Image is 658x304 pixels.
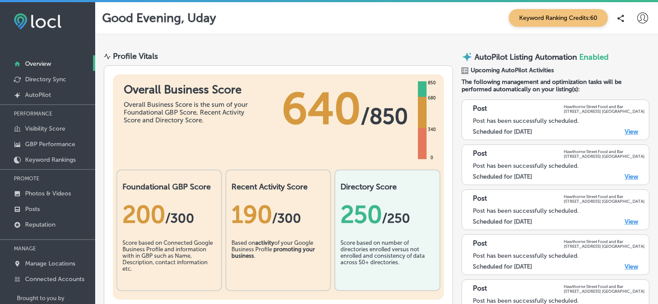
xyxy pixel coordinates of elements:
p: [STREET_ADDRESS] [GEOGRAPHIC_DATA] [564,154,645,159]
span: The following management and optimization tasks will be performed automatically on your listing(s): [462,78,649,93]
div: 200 [122,200,216,229]
p: Manage Locations [25,260,75,267]
b: promoting your business [231,246,315,259]
div: 0 [429,154,435,161]
span: Keyword Ranking Credits: 60 [509,9,608,27]
h2: Recent Activity Score [231,182,325,192]
span: Upcoming AutoPilot Activities [471,67,554,74]
p: [STREET_ADDRESS] [GEOGRAPHIC_DATA] [564,289,645,294]
p: [STREET_ADDRESS] [GEOGRAPHIC_DATA] [564,109,645,114]
p: Post [473,104,487,114]
span: /250 [382,211,410,226]
p: Hawthorne Street Food and Bar [564,194,645,199]
p: Keyword Rankings [25,156,76,163]
div: Score based on Connected Google Business Profile and information with in GBP such as Name, Descri... [122,240,216,283]
p: Good Evening, Uday [102,11,216,25]
div: Profile Vitals [113,51,158,61]
p: Post [473,149,487,159]
div: Post has been successfully scheduled. [473,162,645,170]
div: 340 [426,126,437,133]
p: Connected Accounts [25,275,84,283]
p: Photos & Videos [25,190,71,197]
p: Post [473,284,487,294]
img: fda3e92497d09a02dc62c9cd864e3231.png [14,13,61,29]
p: Hawthorne Street Food and Bar [564,284,645,289]
b: activity [255,240,274,246]
img: autopilot-icon [462,51,472,62]
span: / 300 [165,211,194,226]
label: Scheduled for [DATE] [473,173,532,180]
a: View [625,128,638,135]
p: Reputation [25,221,55,228]
span: Enabled [579,52,609,62]
label: Scheduled for [DATE] [473,218,532,225]
div: 850 [426,80,437,86]
div: Overall Business Score is the sum of your Foundational GBP Score, Recent Activity Score and Direc... [124,101,254,124]
span: / 850 [361,103,408,129]
p: Directory Sync [25,76,66,83]
a: View [625,263,638,270]
h2: Directory Score [340,182,434,192]
div: Post has been successfully scheduled. [473,207,645,214]
a: View [625,218,638,225]
p: [STREET_ADDRESS] [GEOGRAPHIC_DATA] [564,199,645,204]
div: Based on of your Google Business Profile . [231,240,325,283]
p: Hawthorne Street Food and Bar [564,104,645,109]
p: AutoPilot Listing Automation [475,52,577,62]
p: Posts [25,205,40,213]
p: Hawthorne Street Food and Bar [564,239,645,244]
h2: Foundational GBP Score [122,182,216,192]
p: Post [473,239,487,249]
label: Scheduled for [DATE] [473,128,532,135]
div: Post has been successfully scheduled. [473,117,645,125]
p: Overview [25,60,51,67]
div: Score based on number of directories enrolled versus not enrolled and consistency of data across ... [340,240,434,283]
p: Post [473,194,487,204]
p: GBP Performance [25,141,75,148]
p: Brought to you by [17,295,95,301]
div: 680 [426,95,437,102]
p: [STREET_ADDRESS] [GEOGRAPHIC_DATA] [564,244,645,249]
label: Scheduled for [DATE] [473,263,532,270]
div: 250 [340,200,434,229]
div: 190 [231,200,325,229]
a: View [625,173,638,180]
p: Visibility Score [25,125,65,132]
p: AutoPilot [25,91,51,99]
span: /300 [272,211,301,226]
div: Post has been successfully scheduled. [473,252,645,259]
span: 640 [282,83,361,135]
p: Hawthorne Street Food and Bar [564,149,645,154]
h1: Overall Business Score [124,83,254,96]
